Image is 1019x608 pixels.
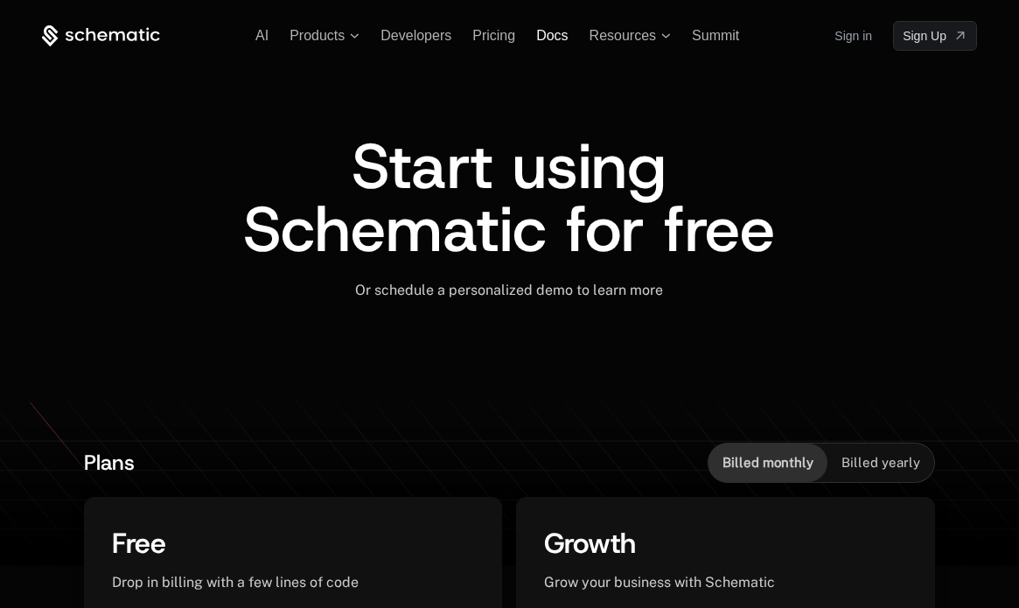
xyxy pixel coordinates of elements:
a: Sign in [834,22,872,50]
span: Plans [84,449,135,477]
span: Free [112,525,166,562]
a: Summit [692,28,739,43]
span: Start using Schematic for free [243,124,775,271]
span: Growth [544,525,636,562]
a: Pricing [472,28,515,43]
span: Resources [590,28,656,44]
span: Or schedule a personalized demo to learn more [355,282,663,298]
a: [object Object] [893,21,977,51]
a: AI [255,28,269,43]
span: Grow your business with Schematic [544,574,775,591]
span: Billed monthly [722,454,813,472]
span: Billed yearly [841,454,920,472]
span: Drop in billing with a few lines of code [112,574,359,591]
a: Docs [536,28,568,43]
a: Developers [380,28,451,43]
span: Products [290,28,345,44]
span: Sign Up [903,27,946,45]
